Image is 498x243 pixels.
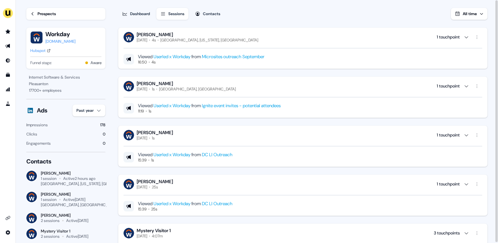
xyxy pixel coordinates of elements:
[138,109,144,114] div: 11:19
[153,152,190,158] a: Userled x Workday
[151,207,157,212] div: 25s
[29,74,103,81] div: Internet Software & Services
[463,11,477,16] span: All time
[202,201,233,207] a: DC LI Outreach
[152,233,163,239] div: 4:07m
[124,130,482,141] button: [PERSON_NAME][DATE]1s 1 touchpoint
[41,171,105,176] div: [PERSON_NAME]
[160,37,258,43] div: [GEOGRAPHIC_DATA], [US_STATE], [GEOGRAPHIC_DATA]
[191,8,224,20] button: Contacts
[124,141,482,163] div: [PERSON_NAME][DATE]1s 1 touchpoint
[3,227,13,238] a: Go to integrations
[118,8,154,20] button: Dashboard
[41,181,140,186] div: [GEOGRAPHIC_DATA], [US_STATE], [GEOGRAPHIC_DATA]
[41,218,60,223] div: 2 sessions
[124,179,482,190] button: [PERSON_NAME][DATE]25s 1 touchpoint
[149,109,151,114] div: 1s
[203,11,220,17] div: Contacts
[138,201,233,207] div: Viewed from
[41,229,88,234] div: Mystery Visitor 1
[159,86,236,92] div: [GEOGRAPHIC_DATA], [GEOGRAPHIC_DATA]
[3,55,13,66] a: Go to Inbound
[137,233,147,239] div: [DATE]
[153,54,190,60] a: Userled x Workday
[100,122,105,128] div: 178
[451,8,487,20] button: All time
[41,192,105,197] div: [PERSON_NAME]
[63,176,96,181] div: Active 2 hours ago
[41,202,118,207] div: [GEOGRAPHIC_DATA], [GEOGRAPHIC_DATA]
[26,122,48,128] div: Impressions
[30,47,51,54] a: Hubspot
[138,60,147,65] div: 16:50
[437,181,460,187] div: 1 touchpoint
[26,8,105,20] a: Prospects
[29,81,103,87] div: Pleasanton
[137,130,173,135] div: [PERSON_NAME]
[103,131,105,137] div: 0
[124,32,482,43] button: [PERSON_NAME][DATE]4s[GEOGRAPHIC_DATA], [US_STATE], [GEOGRAPHIC_DATA] 1 touchpoint
[437,132,460,138] div: 1 touchpoint
[202,103,281,109] a: Ignite event invites - potential attendees
[26,140,51,147] div: Engagements
[124,43,482,65] div: [PERSON_NAME][DATE]4s[GEOGRAPHIC_DATA], [US_STATE], [GEOGRAPHIC_DATA] 1 touchpoint
[66,234,88,239] div: Active [DATE]
[26,158,105,165] div: Contacts
[202,54,264,60] a: Microsites outreach September
[137,228,171,233] div: Mystery Visitor 1
[26,131,37,137] div: Clicks
[156,8,188,20] button: Sessions
[152,135,154,141] div: 1s
[153,201,190,207] a: Userled x Workday
[434,230,460,236] div: 3 touchpoints
[202,152,233,158] a: DC LI Outreach
[41,213,88,218] div: [PERSON_NAME]
[124,190,482,212] div: [PERSON_NAME][DATE]25s 1 touchpoint
[124,92,482,114] div: [PERSON_NAME][DATE]1s[GEOGRAPHIC_DATA], [GEOGRAPHIC_DATA] 1 touchpoint
[153,103,190,109] a: Userled x Workday
[66,218,88,223] div: Active [DATE]
[124,81,482,92] button: [PERSON_NAME][DATE]1s[GEOGRAPHIC_DATA], [GEOGRAPHIC_DATA] 1 touchpoint
[30,47,45,54] div: Hubspot
[137,184,147,190] div: [DATE]
[41,197,57,202] div: 1 session
[437,83,460,89] div: 1 touchpoint
[72,105,105,116] button: Past year
[152,37,156,43] div: 4s
[437,34,460,40] div: 1 touchpoint
[37,107,47,114] div: Ads
[151,158,154,163] div: 1s
[152,86,154,92] div: 1s
[41,234,60,239] div: 2 sessions
[103,140,105,147] div: 0
[152,60,155,65] div: 4s
[3,26,13,37] a: Go to prospects
[137,32,258,37] div: [PERSON_NAME]
[137,179,173,184] div: [PERSON_NAME]
[45,38,75,45] a: [DOMAIN_NAME]
[3,70,13,80] a: Go to templates
[138,152,233,158] div: Viewed from
[168,11,184,17] div: Sessions
[38,11,56,17] div: Prospects
[3,41,13,51] a: Go to outbound experience
[138,54,264,60] div: Viewed from
[3,84,13,95] a: Go to attribution
[29,87,103,94] div: 17700 + employees
[124,228,482,239] button: Mystery Visitor 1[DATE]4:07m 3 touchpoints
[45,30,75,38] button: Workday
[91,60,101,66] button: Aware
[137,37,147,43] div: [DATE]
[3,213,13,223] a: Go to integrations
[137,135,147,141] div: [DATE]
[152,184,158,190] div: 25s
[138,103,281,109] div: Viewed from
[41,176,57,181] div: 1 session
[138,207,147,212] div: 15:39
[130,11,150,17] div: Dashboard
[138,158,147,163] div: 15:39
[63,197,85,202] div: Active [DATE]
[3,99,13,109] a: Go to experiments
[137,86,147,92] div: [DATE]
